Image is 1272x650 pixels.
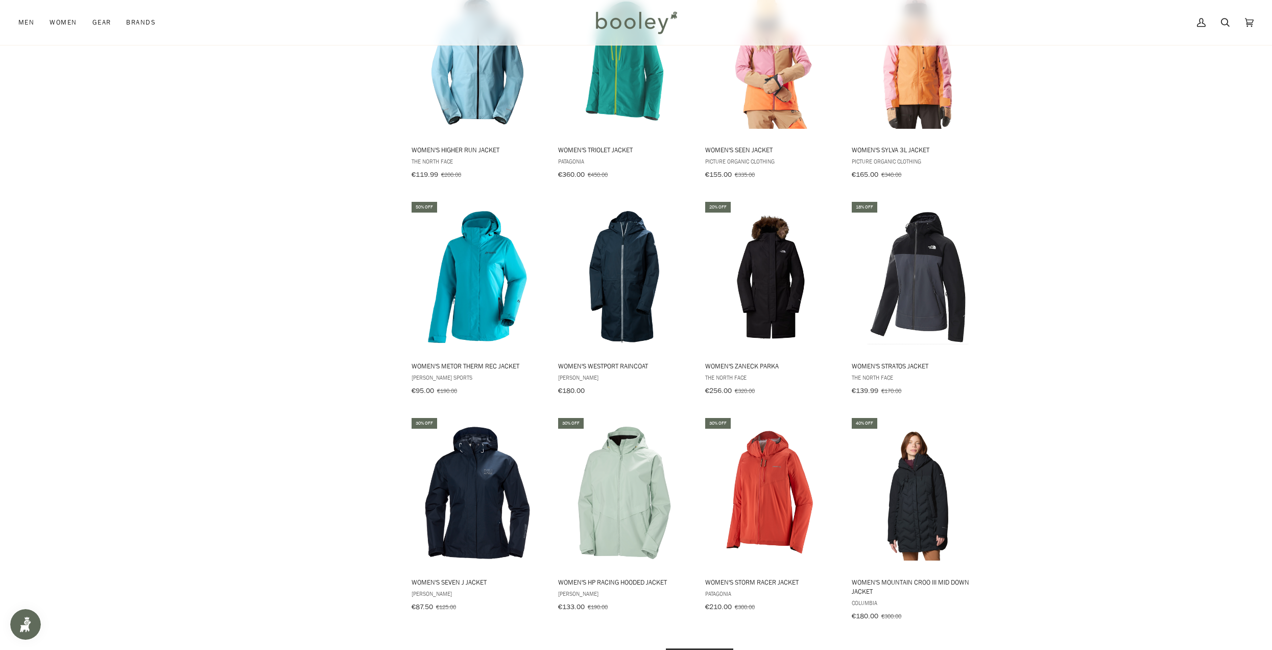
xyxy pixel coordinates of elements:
[881,170,901,179] span: €340.00
[705,589,837,598] span: Patagonia
[735,170,755,179] span: €335.00
[852,157,984,166] span: Picture Organic Clothing
[412,170,438,179] span: €119.99
[412,577,544,587] span: Women's Seven J Jacket
[126,17,156,28] span: Brands
[410,416,545,615] a: Women's Seven J Jacket
[852,611,878,621] span: €180.00
[412,418,437,429] div: 30% off
[850,210,986,345] img: The North Face Women's Stratos Jacket Vanadis Grey / TNF Black / Asphalt Grey - Booley Galway
[436,602,456,611] span: €125.00
[852,418,877,429] div: 40% off
[558,589,690,598] span: [PERSON_NAME]
[704,210,839,345] img: The North Face Women's Zaneck Parka TNF Black - Booley Galway
[558,157,690,166] span: Patagonia
[705,202,731,213] div: 20% off
[704,425,839,561] img: Patagonia Women's Storm Racer Jacket Pimento Red - Booley Galway
[705,145,837,154] span: Women's Seen Jacket
[558,418,584,429] div: 30% off
[705,373,837,382] span: The North Face
[852,386,878,396] span: €139.99
[881,386,901,395] span: €170.00
[412,202,437,213] div: 50% off
[410,200,545,399] a: Women's Metor Therm Rec Jacket
[92,17,111,28] span: Gear
[441,170,461,179] span: €200.00
[852,202,877,213] div: 18% off
[410,210,545,345] img: Maier Sports Women's Metor Therm Rec Jacket Teal Pop / Night Sky - Booley Galway
[735,602,755,611] span: €300.00
[850,416,986,624] a: Women's Mountain Croo III Mid Down Jacket
[705,361,837,370] span: Women's Zaneck Parka
[558,170,585,179] span: €360.00
[412,373,544,382] span: [PERSON_NAME] Sports
[588,602,608,611] span: €190.00
[410,425,545,561] img: Helly Hansen Women's Seven J Jacket Navy - Booley Galway
[588,170,608,179] span: €450.00
[852,361,984,370] span: Women's Stratos Jacket
[412,145,544,154] span: Women's Higher Run Jacket
[412,361,544,370] span: Women's Metor Therm Rec Jacket
[704,200,839,399] a: Women's Zaneck Parka
[881,612,901,620] span: €300.00
[412,589,544,598] span: [PERSON_NAME]
[10,609,41,640] iframe: Button to open loyalty program pop-up
[704,416,839,615] a: Women's Storm Racer Jacket
[557,416,692,615] a: Women's HP Racing Hooded Jacket
[50,17,77,28] span: Women
[705,386,732,396] span: €256.00
[558,577,690,587] span: Women's HP Racing Hooded Jacket
[852,170,878,179] span: €165.00
[437,386,457,395] span: €190.00
[852,373,984,382] span: The North Face
[705,602,732,612] span: €210.00
[558,602,585,612] span: €133.00
[558,373,690,382] span: [PERSON_NAME]
[705,157,837,166] span: Picture Organic Clothing
[852,598,984,607] span: Columbia
[412,386,434,396] span: €95.00
[591,8,681,37] img: Booley
[18,17,34,28] span: Men
[557,425,692,561] img: Helly Hansen Women's HP Racing Hooded Jacket Eucalyptus - Booley Galway
[852,577,984,596] span: Women's Mountain Croo III Mid Down Jacket
[705,577,837,587] span: Women's Storm Racer Jacket
[412,602,433,612] span: €87.50
[557,200,692,399] a: Women's Westport Raincoat
[412,157,544,166] span: The North Face
[735,386,755,395] span: €320.00
[557,210,692,345] img: Helly Hansen Women's Westport Raincoat Navy - Booley Galway
[558,386,585,396] span: €180.00
[705,170,732,179] span: €155.00
[705,418,731,429] div: 30% off
[850,200,986,399] a: Women's Stratos Jacket
[558,361,690,370] span: Women's Westport Raincoat
[558,145,690,154] span: Women's Triolet Jacket
[852,145,984,154] span: Women's Sylva 3L Jacket
[850,425,986,561] img: Columbia Women's Mountain Croo III Mid Down Jacket Black - Booley Galway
